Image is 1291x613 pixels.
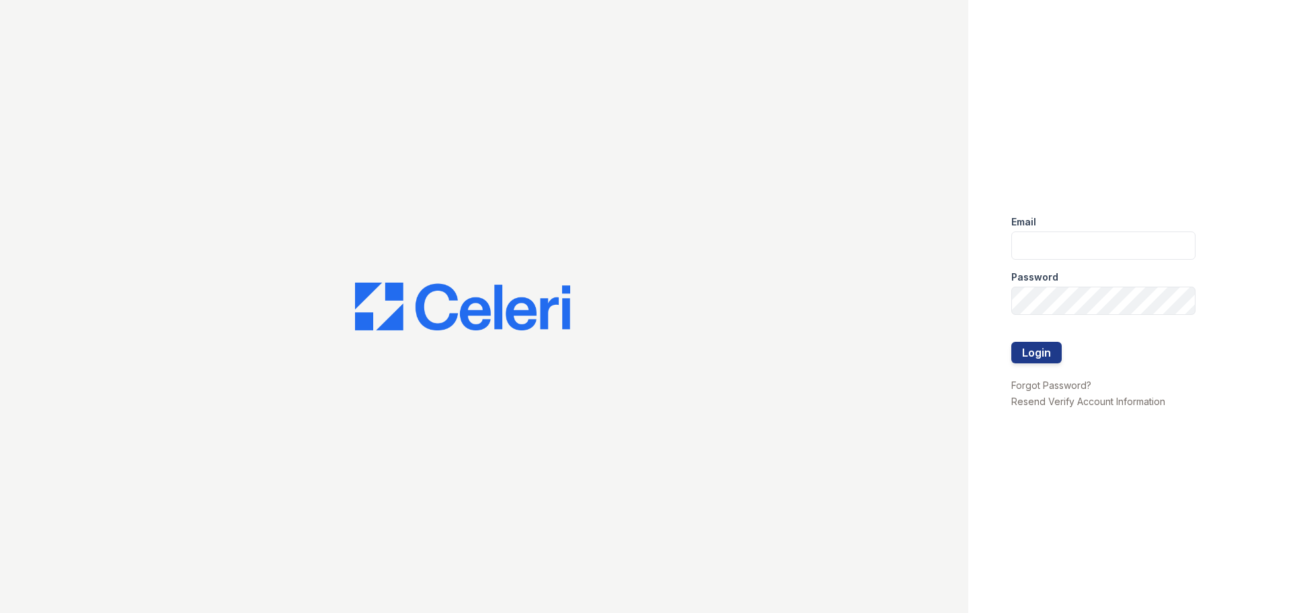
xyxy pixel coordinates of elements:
[1011,271,1058,284] label: Password
[1011,342,1062,363] button: Login
[1011,380,1091,391] a: Forgot Password?
[355,283,570,331] img: CE_Logo_Blue-a8612792a0a2168367f1c8372b55b34899dd931a85d93a1a3d3e32e68fde9ad4.png
[1011,396,1165,407] a: Resend Verify Account Information
[1011,215,1036,229] label: Email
